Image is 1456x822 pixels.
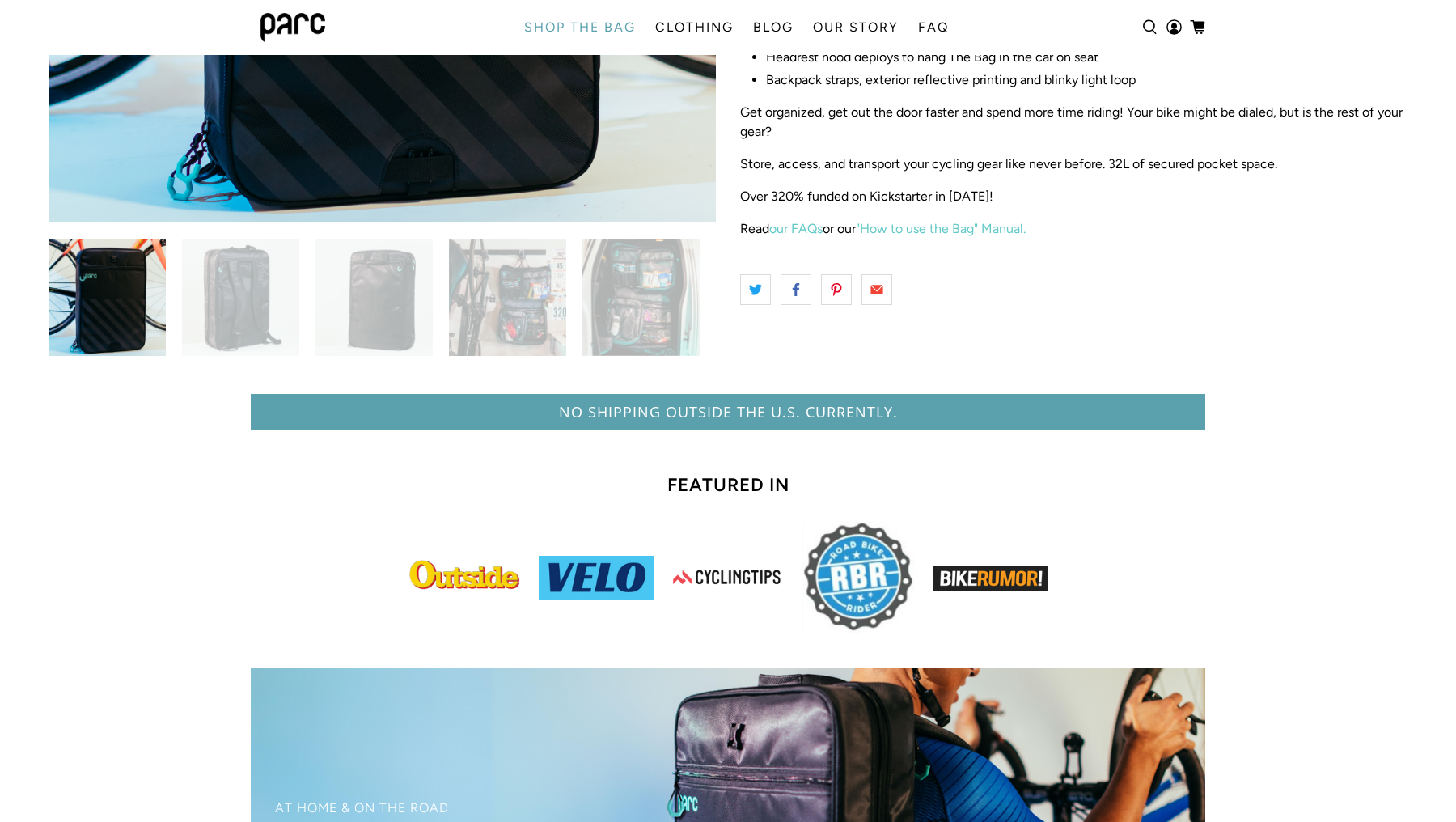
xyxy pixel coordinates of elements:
span: Get organized, get out the door faster and spend more time riding! Your bike might be dialed, but... [740,104,1403,139]
img: parc bag logo [260,13,325,42]
a: our FAQs [769,221,823,236]
img: Velo cycling website logo linked to Parc cycling gear bag review on Velo magazine website. [539,556,654,600]
img: Outside magazine logo linked to Parc cycling gear bag review on Outside magazine website. [408,556,523,600]
img: CyclingTips logo linked to Parc cycling gear bag review on Cyclingtips magazine website. [671,556,785,600]
span: Backpack straps, exterior reflective printing and blinky light loop [766,72,1136,87]
h3: FEATURED IN [300,472,1156,499]
a: "How to use the Bag" Manual. [856,221,1026,236]
p: AT HOME & ON THE ROAD [275,800,608,816]
span: Over 320% funded on Kickstarter in [DATE]! [740,189,993,204]
span: Read or our [740,221,1026,236]
span: Store, access, and transport your cycling gear like never before. 32L of secured pocket space. [740,156,1277,172]
span: No shipping outside the U.S. CURRENTLY. [559,402,898,422]
span: Headrest hood deploys to hang The Bag in the car on seat [766,49,1098,65]
a: FAQ [908,5,959,50]
a: OUR STORY [803,5,908,50]
a: CLOTHING [645,5,743,50]
a: BLOG [743,5,803,50]
a: SHOP THE BAG [514,5,645,50]
img: Bike Rumor website logo linked to Parc cycling gear bag article feature [933,566,1048,591]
